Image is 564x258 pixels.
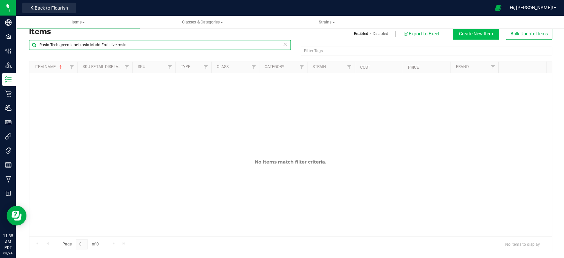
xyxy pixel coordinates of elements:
[282,40,287,49] span: Clear
[508,5,551,10] span: Hi, [PERSON_NAME]!
[22,3,76,13] button: Back to Flourish
[5,104,12,111] inline-svg: Users
[247,61,258,73] a: Filter
[56,239,104,249] span: Page of 0
[5,48,12,54] inline-svg: Configuration
[3,250,13,255] p: 08/24
[5,147,12,154] inline-svg: Tags
[5,190,12,196] inline-svg: Billing
[182,20,222,24] span: Classes & Categories
[83,64,132,69] a: Sku Retail Display Name
[509,31,546,36] span: Bulk Update Items
[66,61,77,73] a: Filter
[5,175,12,182] inline-svg: Manufacturing
[35,5,68,11] span: Back to Flourish
[7,205,26,225] iframe: Resource center
[34,64,63,69] a: Item Name
[71,20,85,24] span: Items
[343,61,354,73] a: Filter
[318,20,334,24] span: Strains
[264,64,283,69] a: Category
[3,232,13,250] p: 11:35 AM PDT
[216,64,228,69] a: Class
[5,76,12,83] inline-svg: Inventory
[455,64,468,69] a: Brand
[5,161,12,168] inline-svg: Reports
[5,133,12,139] inline-svg: Integrations
[29,28,285,36] h3: Items
[372,31,387,37] a: Disabled
[137,64,145,69] a: SKU
[499,239,544,248] span: No items to display
[489,1,504,14] span: Open Ecommerce Menu
[5,62,12,68] inline-svg: Distribution
[295,61,306,73] a: Filter
[402,28,438,39] button: Export to Excel
[5,33,12,40] inline-svg: Facilities
[312,64,325,69] a: Strain
[5,90,12,97] inline-svg: Retail
[5,19,12,26] inline-svg: Company
[180,64,190,69] a: Type
[505,28,551,40] button: Bulk Update Items
[359,65,369,70] a: Cost
[486,61,497,73] a: Filter
[164,61,175,73] a: Filter
[121,61,132,73] a: Filter
[452,28,498,40] button: Create New Item
[5,119,12,125] inline-svg: User Roles
[458,31,492,36] span: Create New Item
[200,61,211,73] a: Filter
[353,31,367,37] a: Enabled
[29,40,290,50] input: Search Item Name, SKU Retail Name, or Part Number
[82,158,499,164] div: No Items match filter criteria.
[407,65,418,70] a: Price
